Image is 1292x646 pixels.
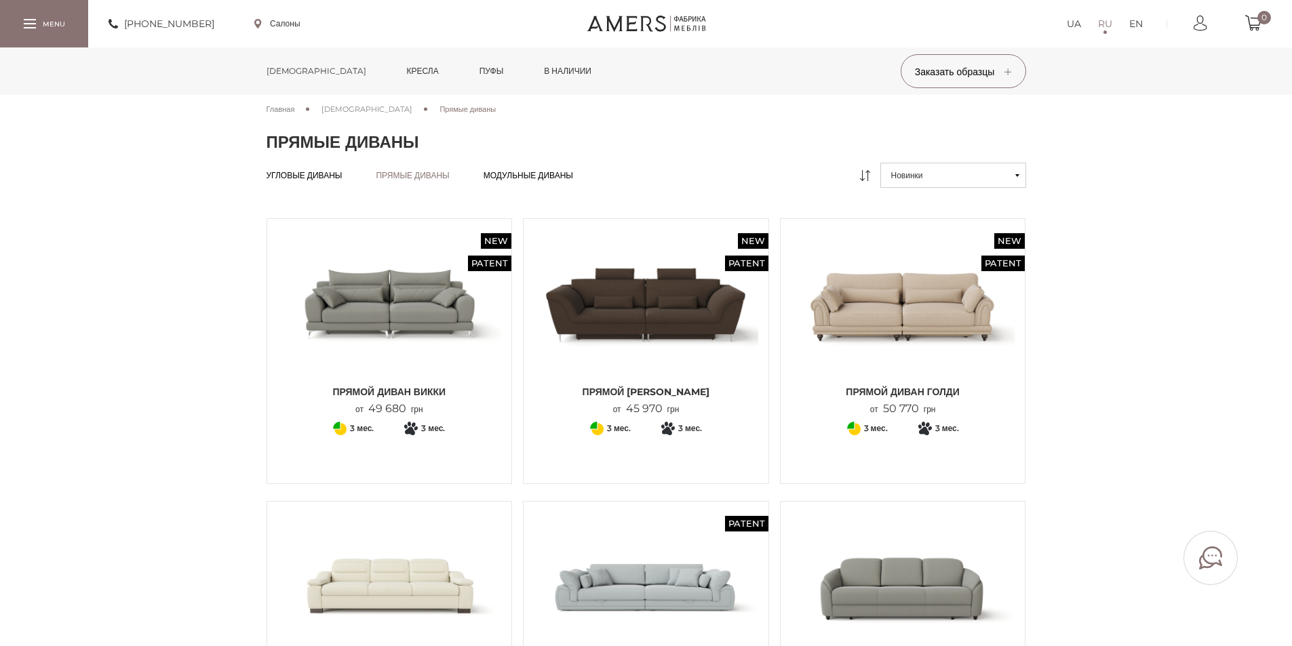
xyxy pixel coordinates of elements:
span: 3 мес. [607,420,631,437]
a: Главная [267,103,295,115]
span: 50 770 [878,402,924,415]
p: от грн [870,403,936,416]
a: Модульные диваны [484,170,573,181]
span: Прямой диван ВИККИ [277,385,502,399]
span: 3 мес. [678,420,702,437]
p: от грн [613,403,680,416]
a: Кресла [397,47,449,95]
a: Пуфы [469,47,514,95]
h1: Прямые диваны [267,132,1026,153]
span: 3 мес. [350,420,374,437]
span: Прямой [PERSON_NAME] [534,385,758,399]
span: 3 мес. [935,420,959,437]
a: [DEMOGRAPHIC_DATA] [321,103,412,115]
span: Patent [725,516,768,531]
span: [DEMOGRAPHIC_DATA] [321,104,412,114]
p: от грн [355,403,423,416]
a: New Patent Прямой диван ГОЛДИ Прямой диван ГОЛДИ Прямой диван ГОЛДИ от50 770грн [791,229,1015,416]
span: 3 мес. [421,420,445,437]
span: Прямой диван ГОЛДИ [791,385,1015,399]
a: в наличии [534,47,602,95]
a: [PHONE_NUMBER] [109,16,214,32]
span: 0 [1257,11,1271,24]
a: EN [1129,16,1143,32]
a: New Patent Прямой Диван Грейси Прямой Диван Грейси Прямой [PERSON_NAME] от45 970грн [534,229,758,416]
a: Угловые диваны [267,170,342,181]
a: New Patent Прямой диван ВИККИ Прямой диван ВИККИ Прямой диван ВИККИ от49 680грн [277,229,502,416]
a: UA [1067,16,1081,32]
span: 3 мес. [864,420,888,437]
button: Новинки [880,163,1026,188]
span: New [481,233,511,249]
span: Заказать образцы [915,66,1012,78]
a: Салоны [254,18,300,30]
span: Patent [981,256,1025,271]
span: New [738,233,768,249]
a: [DEMOGRAPHIC_DATA] [256,47,376,95]
span: Patent [725,256,768,271]
span: Patent [468,256,511,271]
span: 49 680 [364,402,411,415]
span: New [994,233,1025,249]
span: Главная [267,104,295,114]
span: 45 970 [621,402,667,415]
button: Заказать образцы [901,54,1026,88]
a: RU [1098,16,1112,32]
